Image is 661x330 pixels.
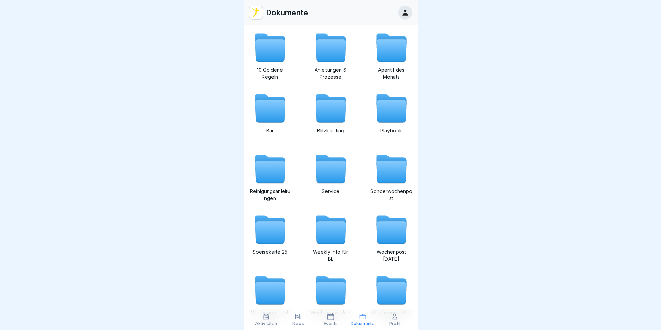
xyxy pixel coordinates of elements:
p: Wochenpost [DATE] [370,248,412,262]
a: Aperitif des Monats [370,31,412,80]
p: Profil [389,321,400,326]
a: Service [310,152,352,202]
a: 10 Goldene Regeln [249,31,291,80]
p: Dokumente [351,321,375,326]
p: Speisekarte 25 [249,248,291,255]
p: Anleitungen & Prozesse [310,67,352,80]
a: Wochenpost Juli 2025 [249,274,291,323]
p: Reinigungsanleitungen [249,188,291,202]
p: 10 Goldene Regeln [249,67,291,80]
p: Service [310,188,352,195]
p: Blitzbriefing [310,127,352,134]
p: News [292,321,304,326]
a: Blitzbriefing [310,92,352,141]
a: Weekly Info für BL [310,213,352,262]
img: vd4jgc378hxa8p7qw0fvrl7x.png [249,6,263,19]
p: Aktivitäten [255,321,277,326]
a: Speisekarte 25 [249,213,291,262]
p: Aperitif des Monats [370,67,412,80]
a: Playbook [370,92,412,141]
a: Anleitungen & Prozesse [310,31,352,80]
p: Events [324,321,338,326]
p: Dokumente [266,8,308,17]
a: Wochenpost Mai 2025 [370,274,412,323]
a: Wochenpost [DATE] [370,213,412,262]
p: Weekly Info für BL [310,248,352,262]
a: Bar [249,92,291,141]
p: Bar [249,127,291,134]
p: Sonderwochenpost [370,188,412,202]
a: Reinigungsanleitungen [249,152,291,202]
p: Playbook [370,127,412,134]
a: Wochenpost Juni 2025 [310,274,352,323]
a: Sonderwochenpost [370,152,412,202]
